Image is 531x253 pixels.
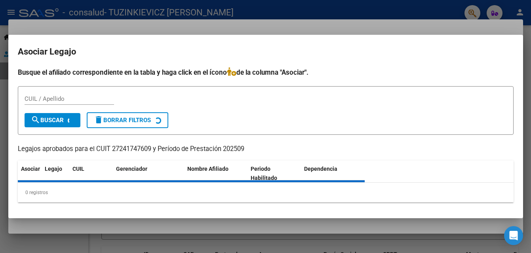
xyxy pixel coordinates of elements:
datatable-header-cell: Gerenciador [113,160,184,187]
mat-icon: delete [94,115,103,125]
span: Periodo Habilitado [251,166,277,181]
span: Buscar [31,117,64,124]
div: Open Intercom Messenger [504,226,523,245]
span: CUIL [72,166,84,172]
div: 0 registros [18,183,514,202]
button: Buscar [25,113,80,127]
datatable-header-cell: Legajo [42,160,69,187]
span: Borrar Filtros [94,117,151,124]
h4: Busque el afiliado correspondiente en la tabla y haga click en el ícono de la columna "Asociar". [18,67,514,77]
span: Dependencia [304,166,337,172]
span: Asociar [21,166,40,172]
p: Legajos aprobados para el CUIT 27241747609 y Período de Prestación 202509 [18,144,514,154]
datatable-header-cell: Periodo Habilitado [247,160,301,187]
datatable-header-cell: Asociar [18,160,42,187]
datatable-header-cell: CUIL [69,160,113,187]
h2: Asociar Legajo [18,44,514,59]
span: Legajo [45,166,62,172]
button: Borrar Filtros [87,112,168,128]
span: Gerenciador [116,166,147,172]
span: Nombre Afiliado [187,166,228,172]
mat-icon: search [31,115,40,125]
datatable-header-cell: Dependencia [301,160,365,187]
datatable-header-cell: Nombre Afiliado [184,160,248,187]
